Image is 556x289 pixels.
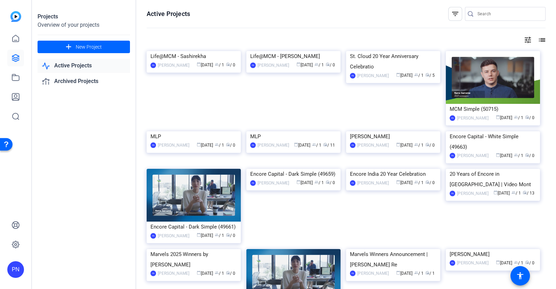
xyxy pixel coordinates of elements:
div: Overview of your projects [38,21,130,29]
span: group [514,115,518,119]
div: PN [150,142,156,148]
span: [DATE] [496,153,512,158]
div: MLP [150,131,237,142]
div: PN [250,180,256,186]
span: / 1 [215,271,224,276]
span: radio [326,62,330,66]
span: / 11 [323,143,335,148]
span: calendar_today [296,62,301,66]
span: calendar_today [197,62,201,66]
a: Archived Projects [38,74,130,89]
div: PN [250,142,256,148]
span: radio [226,271,230,275]
div: Projects [38,13,130,21]
span: / 1 [314,180,324,185]
div: PN [350,271,355,276]
span: [DATE] [493,191,510,196]
span: calendar_today [197,142,201,147]
div: St. Cloud 20 Year Anniversary Celebratio [350,51,436,72]
mat-icon: list [537,36,546,44]
div: PN [7,261,24,278]
span: [DATE] [296,180,313,185]
div: PN [150,233,156,239]
span: calendar_today [496,115,500,119]
span: / 1 [215,63,224,67]
span: / 1 [514,115,523,120]
div: PN [150,271,156,276]
mat-icon: tune [524,36,532,44]
span: radio [226,142,230,147]
div: PN [450,191,455,196]
span: group [312,142,316,147]
span: / 1 [312,143,321,148]
span: calendar_today [396,180,400,184]
input: Search [477,10,540,18]
span: calendar_today [294,142,298,147]
span: calendar_today [396,142,400,147]
div: Life@MCM - Sashirekha [150,51,237,61]
span: / 0 [226,271,235,276]
div: [PERSON_NAME] [357,180,389,187]
span: radio [525,115,529,119]
div: [PERSON_NAME] [350,131,436,142]
mat-icon: accessibility [516,272,524,280]
span: / 1 [414,143,424,148]
span: calendar_today [493,190,498,195]
span: group [215,62,219,66]
span: / 0 [226,233,235,238]
button: New Project [38,41,130,53]
span: group [215,233,219,237]
span: / 1 [414,271,424,276]
div: [PERSON_NAME] [158,62,189,69]
span: radio [226,233,230,237]
span: radio [326,180,330,184]
div: [PERSON_NAME] [457,259,489,266]
div: Encore Capital - White Simple (49663) [450,131,536,152]
div: [PERSON_NAME] [158,270,189,277]
div: Encore Capital - Dark Simple (49661) [150,222,237,232]
div: PN [250,63,256,68]
span: / 0 [226,63,235,67]
div: PN [350,180,355,186]
span: radio [525,153,529,157]
span: [DATE] [197,63,213,67]
span: group [414,73,418,77]
div: PN [150,63,156,68]
div: [PERSON_NAME] [158,232,189,239]
div: [PERSON_NAME] [450,249,536,259]
div: [PERSON_NAME] [158,142,189,149]
span: / 0 [326,63,335,67]
div: [PERSON_NAME] [257,62,289,69]
span: / 1 [215,233,224,238]
div: MCM Simple (50715) [450,104,536,114]
span: [DATE] [197,143,213,148]
span: radio [425,142,430,147]
span: New Project [76,43,102,51]
span: group [414,271,418,275]
span: [DATE] [197,271,213,276]
span: radio [226,62,230,66]
div: [PERSON_NAME] [257,180,289,187]
span: radio [425,73,430,77]
span: group [414,142,418,147]
div: MLP [250,131,337,142]
div: [PERSON_NAME] [457,115,489,122]
span: calendar_today [396,73,400,77]
div: [PERSON_NAME] [357,142,389,149]
span: / 1 [414,73,424,78]
span: [DATE] [396,73,412,78]
div: Marvels Winners Announcement | [PERSON_NAME] Re [350,249,436,270]
span: / 1 [425,271,435,276]
div: [PERSON_NAME] [357,270,389,277]
div: PN [350,73,355,79]
div: PN [350,142,355,148]
span: [DATE] [396,143,412,148]
h1: Active Projects [147,10,190,18]
span: / 0 [425,143,435,148]
span: [DATE] [396,180,412,185]
mat-icon: filter_list [451,10,459,18]
span: [DATE] [496,115,512,120]
div: 20 Years of Encore in [GEOGRAPHIC_DATA] | Video Mont [450,169,536,190]
span: group [215,142,219,147]
span: radio [425,180,430,184]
